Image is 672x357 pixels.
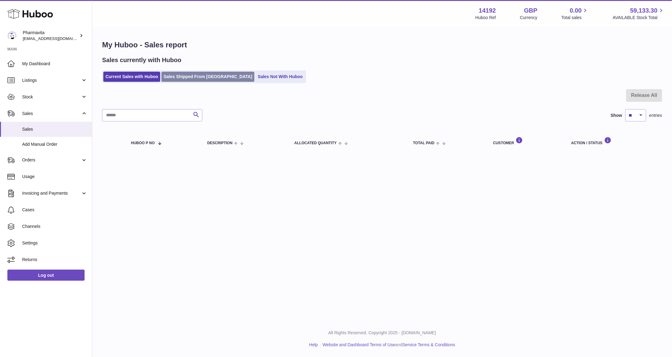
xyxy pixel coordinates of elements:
a: Log out [7,270,85,281]
span: Sales [22,126,87,132]
span: My Dashboard [22,61,87,67]
span: Listings [22,77,81,83]
a: Sales Shipped From [GEOGRAPHIC_DATA] [161,72,254,82]
span: Description [207,141,233,145]
div: Customer [493,137,559,145]
span: Total paid [413,141,435,145]
span: [EMAIL_ADDRESS][DOMAIN_NAME] [23,36,90,41]
span: 59,133.30 [630,6,658,15]
div: Pharmavita [23,30,78,42]
a: Help [309,342,318,347]
span: ALLOCATED Quantity [294,141,337,145]
span: Huboo P no [131,141,155,145]
span: 0.00 [570,6,582,15]
strong: 14192 [479,6,496,15]
span: Sales [22,111,81,117]
span: AVAILABLE Stock Total [613,15,665,21]
img: matt.simic@pharmavita.uk [7,31,17,40]
h1: My Huboo - Sales report [102,40,662,50]
span: Usage [22,174,87,180]
li: and [320,342,455,348]
a: Sales Not With Huboo [256,72,305,82]
span: Stock [22,94,81,100]
a: 0.00 Total sales [561,6,589,21]
span: Invoicing and Payments [22,190,81,196]
span: Channels [22,224,87,229]
div: Action / Status [571,137,656,145]
a: Current Sales with Huboo [103,72,160,82]
p: All Rights Reserved. Copyright 2025 - [DOMAIN_NAME] [97,330,667,336]
span: Add Manual Order [22,141,87,147]
span: entries [649,113,662,118]
strong: GBP [524,6,537,15]
h2: Sales currently with Huboo [102,56,181,64]
span: Settings [22,240,87,246]
span: Returns [22,257,87,263]
div: Huboo Ref [475,15,496,21]
a: Service Terms & Conditions [402,342,455,347]
a: 59,133.30 AVAILABLE Stock Total [613,6,665,21]
label: Show [611,113,622,118]
div: Currency [520,15,538,21]
a: Website and Dashboard Terms of Use [323,342,395,347]
span: Total sales [561,15,589,21]
span: Cases [22,207,87,213]
span: Orders [22,157,81,163]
